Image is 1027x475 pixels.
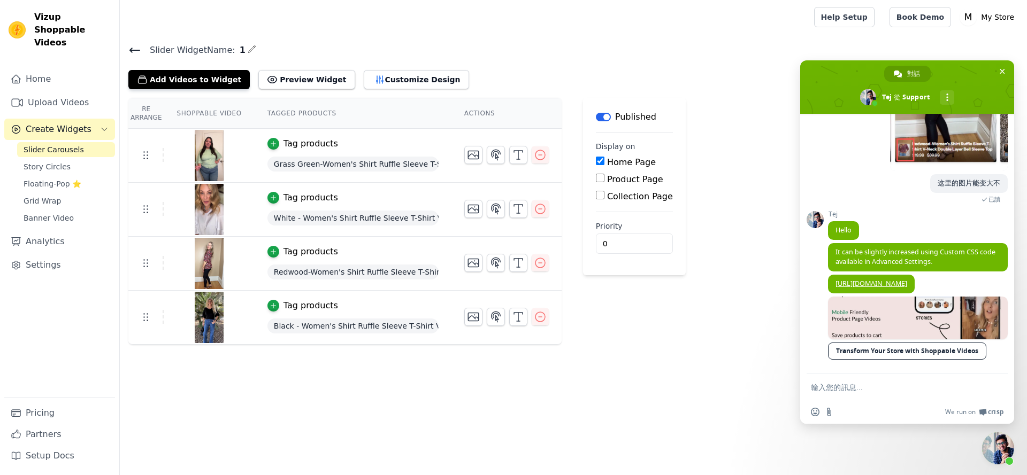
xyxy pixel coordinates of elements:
[9,21,26,38] img: Vizup
[607,174,663,184] label: Product Page
[17,176,115,191] a: Floating-Pop ⭐
[283,299,338,312] div: Tag products
[267,318,439,333] span: Black - Women's Shirt Ruffle Sleeve T-Shirt V-Neck Double Layer Bell Sleeve Top
[267,299,338,312] button: Tag products
[4,68,115,90] a: Home
[4,402,115,424] a: Pricing
[267,137,338,150] button: Tag products
[964,12,972,22] text: M
[24,196,61,206] span: Grid Wrap
[364,70,469,89] button: Customize Design
[267,191,338,204] button: Tag products
[24,144,84,155] span: Slider Carousels
[267,245,338,258] button: Tag products
[24,161,71,172] span: Story Circles
[248,43,256,57] div: Edit Name
[596,141,635,152] legend: Display on
[607,191,673,201] label: Collection Page
[464,308,482,326] button: Change Thumbnail
[128,70,250,89] button: Add Videos to Widget
[938,178,1000,188] span: 这里的图片能变大不
[17,211,115,225] a: Banner Video
[4,424,115,445] a: Partners
[464,146,482,164] button: Change Thumbnail
[17,159,115,174] a: Story Circles
[907,66,920,82] span: 對話
[164,98,254,129] th: Shoppable Video
[825,408,833,416] span: 傳送檔案
[34,11,111,49] span: Vizup Shoppable Videos
[194,292,224,343] img: vizup-images-8c83.jpg
[596,221,673,231] label: Priority
[945,408,976,416] span: We run on
[4,92,115,113] a: Upload Videos
[26,123,91,136] span: Create Widgets
[977,7,1018,27] p: My Store
[988,408,1003,416] span: Crisp
[194,238,224,289] img: vizup-images-7a0a.jpg
[814,7,875,27] a: Help Setup
[464,254,482,272] button: Change Thumbnail
[828,211,859,218] span: Tej
[267,211,439,225] span: White - Women's Shirt Ruffle Sleeve T-Shirt V-Neck Double Layer Bell Sleeve Top
[615,111,656,123] p: Published
[24,178,81,189] span: Floating-Pop ⭐
[836,279,907,288] a: [URL][DOMAIN_NAME]
[884,66,931,82] a: 對話
[960,7,1018,27] button: M My Store
[988,196,1000,203] span: 已讀
[451,98,562,129] th: Actions
[141,44,235,57] span: Slider Widget Name:
[267,264,439,279] span: Redwood-Women's Shirt Ruffle Sleeve T-Shirt V-Neck Double Layer Bell Sleeve Top
[283,137,338,150] div: Tag products
[811,408,819,416] span: 加入表情符號
[4,231,115,252] a: Analytics
[890,7,951,27] a: Book Demo
[982,432,1014,464] a: 關閉聊天
[194,184,224,235] img: vizup-images-70c6.jpg
[828,342,986,360] a: Transform Your Store with Shoppable Videos
[4,254,115,276] a: Settings
[24,213,74,223] span: Banner Video
[607,157,656,167] label: Home Page
[4,445,115,466] a: Setup Docs
[267,157,439,172] span: Grass Green-Women's Shirt Ruffle Sleeve T-Shirt V-Neck Double Layer Bell Sleeve Top
[17,193,115,208] a: Grid Wrap
[194,130,224,181] img: vizup-images-e48a.jpg
[255,98,451,129] th: Tagged Products
[945,408,1003,416] a: We run onCrisp
[997,66,1008,77] span: 關閉聊天
[128,98,164,129] th: Re Arrange
[17,142,115,157] a: Slider Carousels
[464,200,482,218] button: Change Thumbnail
[283,191,338,204] div: Tag products
[235,44,246,57] span: 1
[811,373,982,400] textarea: 輸入您的訊息...
[283,245,338,258] div: Tag products
[4,119,115,140] button: Create Widgets
[836,247,995,266] span: It can be slightly increased using Custom CSS code available in Advanced Settings.
[836,225,852,235] span: Hello
[258,70,355,89] button: Preview Widget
